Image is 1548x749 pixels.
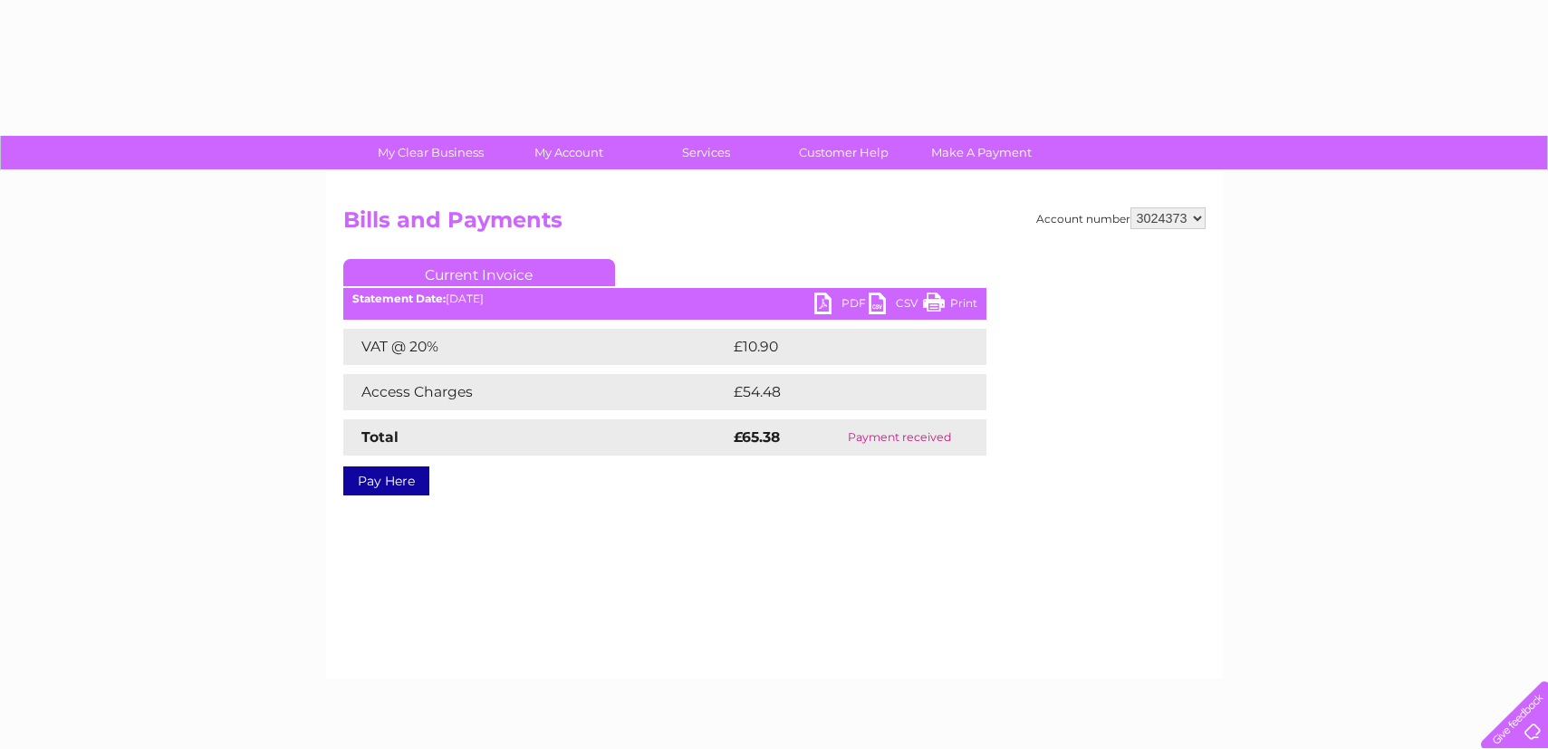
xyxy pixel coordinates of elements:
[343,207,1206,242] h2: Bills and Payments
[869,293,923,319] a: CSV
[1036,207,1206,229] div: Account number
[361,428,399,446] strong: Total
[343,259,615,286] a: Current Invoice
[343,329,729,365] td: VAT @ 20%
[494,136,643,169] a: My Account
[343,293,986,305] div: [DATE]
[734,428,780,446] strong: £65.38
[907,136,1056,169] a: Make A Payment
[356,136,505,169] a: My Clear Business
[343,374,729,410] td: Access Charges
[814,293,869,319] a: PDF
[769,136,918,169] a: Customer Help
[631,136,781,169] a: Services
[923,293,977,319] a: Print
[813,419,986,456] td: Payment received
[729,374,951,410] td: £54.48
[729,329,949,365] td: £10.90
[343,466,429,495] a: Pay Here
[352,292,446,305] b: Statement Date:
